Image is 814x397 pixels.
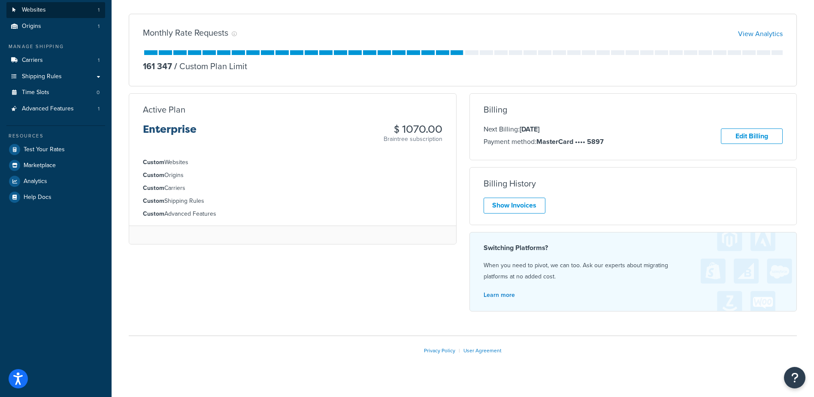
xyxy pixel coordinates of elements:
[424,347,455,354] a: Privacy Policy
[22,23,41,30] span: Origins
[484,260,783,282] p: When you need to pivot, we can too. Ask our experts about migrating platforms at no added cost.
[6,18,105,34] li: Origins
[6,174,105,189] a: Analytics
[738,29,783,39] a: View Analytics
[6,69,105,85] a: Shipping Rules
[384,135,442,144] p: Braintree subscription
[143,124,197,142] h3: Enterprise
[459,347,460,354] span: |
[172,60,247,72] p: Custom Plan Limit
[6,2,105,18] li: Websites
[6,18,105,34] a: Origins 1
[98,6,100,14] span: 1
[536,137,604,147] strong: MasterCard •••• 5897
[6,2,105,18] a: Websites 1
[143,60,172,72] p: 161 347
[6,52,105,68] li: Carriers
[22,73,62,80] span: Shipping Rules
[484,290,515,299] a: Learn more
[484,124,604,135] p: Next Billing:
[721,128,783,144] a: Edit Billing
[143,105,185,114] h3: Active Plan
[143,171,442,180] li: Origins
[143,28,228,37] h3: Monthly Rate Requests
[6,101,105,117] li: Advanced Features
[143,158,164,167] strong: Custom
[484,136,604,147] p: Payment method:
[24,194,51,201] span: Help Docs
[484,179,536,188] h3: Billing History
[6,189,105,205] a: Help Docs
[6,43,105,50] div: Manage Shipping
[463,347,502,354] a: User Agreement
[98,57,100,64] span: 1
[6,132,105,140] div: Resources
[6,85,105,101] li: Time Slots
[384,124,442,135] h3: $ 1070.00
[520,124,539,134] strong: [DATE]
[6,85,105,101] a: Time Slots 0
[24,146,65,153] span: Test Your Rates
[6,101,105,117] a: Advanced Features 1
[143,209,442,219] li: Advanced Features
[98,105,100,113] span: 1
[6,52,105,68] a: Carriers 1
[24,162,56,169] span: Marketplace
[6,142,105,157] a: Test Your Rates
[98,23,100,30] span: 1
[97,89,100,96] span: 0
[22,6,46,14] span: Websites
[22,105,74,113] span: Advanced Features
[143,171,164,180] strong: Custom
[484,243,783,253] h4: Switching Platforms?
[24,178,47,185] span: Analytics
[143,158,442,167] li: Websites
[22,57,43,64] span: Carriers
[784,367,805,388] button: Open Resource Center
[143,209,164,218] strong: Custom
[6,158,105,173] a: Marketplace
[143,196,442,206] li: Shipping Rules
[22,89,49,96] span: Time Slots
[143,196,164,205] strong: Custom
[484,105,507,114] h3: Billing
[174,60,177,73] span: /
[484,198,545,214] a: Show Invoices
[143,183,442,193] li: Carriers
[143,183,164,192] strong: Custom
